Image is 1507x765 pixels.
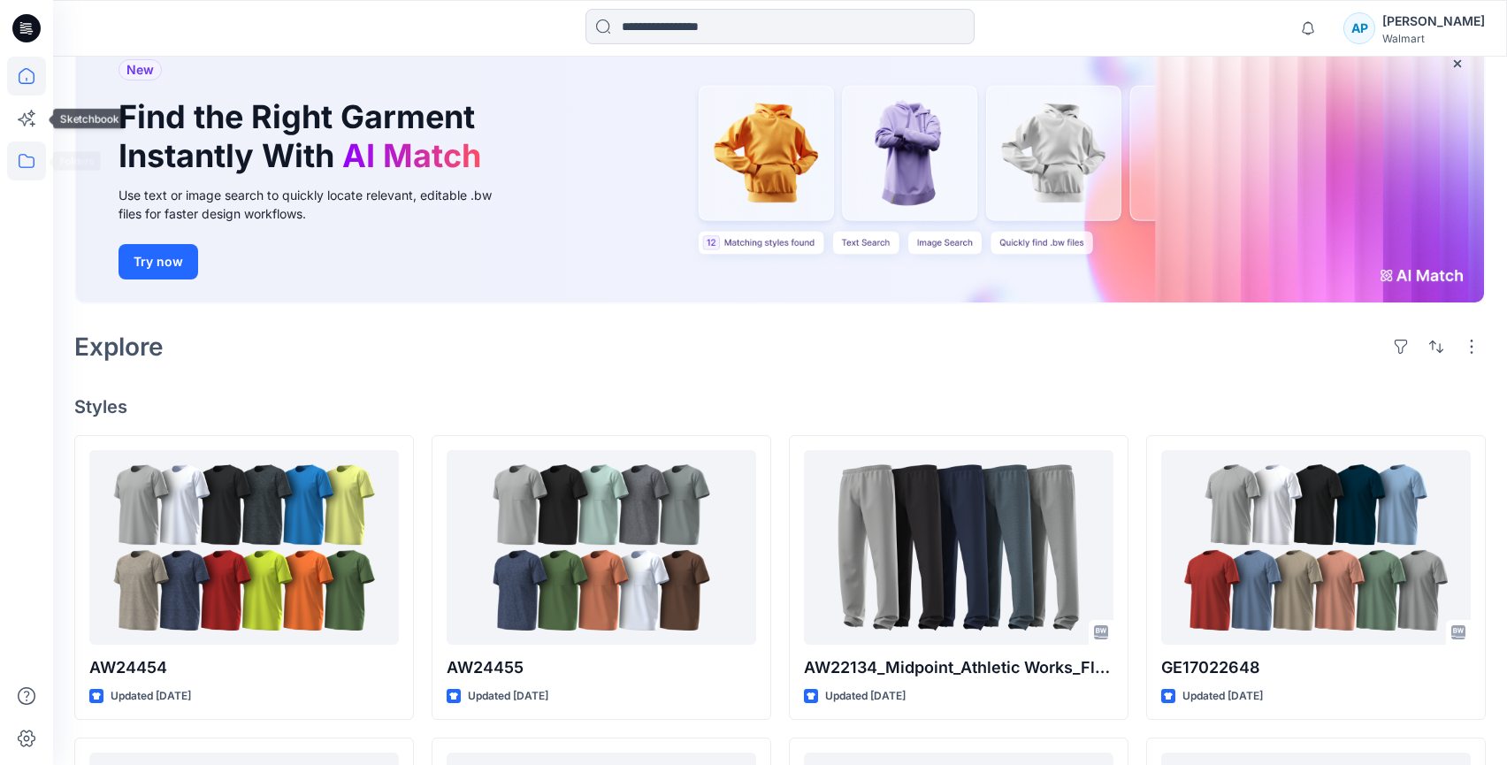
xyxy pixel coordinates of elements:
[119,98,490,174] h1: Find the Right Garment Instantly With
[74,396,1486,417] h4: Styles
[89,450,399,645] a: AW24454
[1382,11,1485,32] div: [PERSON_NAME]
[804,655,1113,680] p: AW22134_Midpoint_Athletic Works_Fleece Open Bottom Sweatpants GILDAN
[89,655,399,680] p: AW24454
[1382,32,1485,45] div: Walmart
[447,450,756,645] a: AW24455
[825,687,906,706] p: Updated [DATE]
[804,450,1113,645] a: AW22134_Midpoint_Athletic Works_Fleece Open Bottom Sweatpants GILDAN
[119,186,516,223] div: Use text or image search to quickly locate relevant, editable .bw files for faster design workflows.
[119,244,198,279] button: Try now
[1161,450,1471,645] a: GE17022648
[111,687,191,706] p: Updated [DATE]
[1343,12,1375,44] div: AP
[1182,687,1263,706] p: Updated [DATE]
[447,655,756,680] p: AW24455
[468,687,548,706] p: Updated [DATE]
[342,136,481,175] span: AI Match
[1161,655,1471,680] p: GE17022648
[74,333,164,361] h2: Explore
[126,59,154,80] span: New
